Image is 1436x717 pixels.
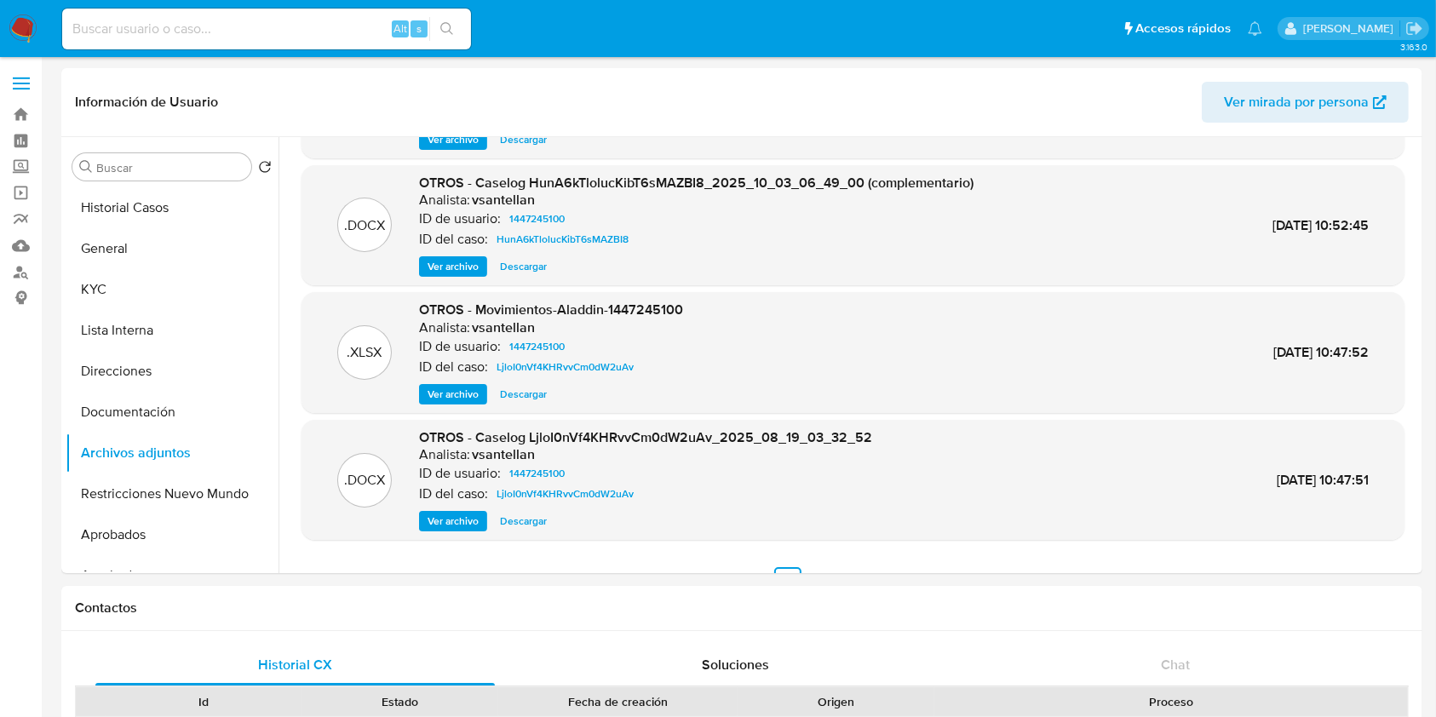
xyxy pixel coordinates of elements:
input: Buscar usuario o caso... [62,18,471,40]
p: .XLSX [348,343,382,362]
button: search-icon [429,17,464,41]
button: Direcciones [66,351,279,392]
span: LjloI0nVf4KHRvvCm0dW2uAv [497,484,634,504]
p: ID de usuario: [419,210,501,227]
span: HunA6kTlolucKibT6sMAZBI8 [497,229,629,250]
button: Ver mirada por persona [1202,82,1409,123]
button: Buscar [79,160,93,174]
div: Origen [750,693,922,710]
div: Proceso [946,693,1396,710]
h1: Información de Usuario [75,94,218,111]
div: Fecha de creación [510,693,726,710]
button: Historial Casos [66,187,279,228]
button: General [66,228,279,269]
span: Descargar [500,258,547,275]
button: Descargar [491,384,555,404]
button: Ver archivo [419,256,487,277]
a: Siguiente [842,567,933,594]
span: Ver archivo [428,131,479,148]
a: 1447245100 [503,209,572,229]
span: [DATE] 10:52:45 [1272,215,1369,235]
p: ID del caso: [419,485,488,502]
button: Descargar [491,256,555,277]
button: Restricciones Nuevo Mundo [66,473,279,514]
p: .DOCX [344,216,385,235]
p: Analista: [419,446,470,463]
p: ID del caso: [419,358,488,376]
nav: Paginación [302,567,1404,594]
a: Ir a la página 2 [805,567,832,594]
span: OTROS - Caselog HunA6kTlolucKibT6sMAZBI8_2025_10_03_06_49_00 (complementario) [419,173,974,192]
span: Accesos rápidos [1135,20,1231,37]
span: OTROS - Movimientos-Aladdin-1447245100 [419,300,683,319]
span: Alt [393,20,407,37]
button: Ver archivo [419,129,487,150]
button: Aprobados [66,514,279,555]
span: Ver archivo [428,386,479,403]
button: Volver al orden por defecto [258,160,272,179]
h6: vsantellan [472,319,535,336]
span: OTROS - Caselog LjloI0nVf4KHRvvCm0dW2uAv_2025_08_19_03_32_52 [419,427,872,447]
span: Descargar [500,131,547,148]
span: Descargar [500,513,547,530]
a: 1447245100 [503,463,572,484]
span: [DATE] 10:47:52 [1273,342,1369,362]
p: valentina.santellan@mercadolibre.com [1303,20,1399,37]
a: Salir [1405,20,1423,37]
span: Ver archivo [428,513,479,530]
input: Buscar [96,160,244,175]
span: Descargar [500,386,547,403]
p: Analista: [419,192,470,209]
span: Soluciones [702,655,769,674]
button: Descargar [491,511,555,531]
a: 1447245100 [503,336,572,357]
button: Lista Interna [66,310,279,351]
p: ID de usuario: [419,338,501,355]
span: LjloI0nVf4KHRvvCm0dW2uAv [497,357,634,377]
span: Ver mirada por persona [1224,82,1369,123]
button: Ver archivo [419,384,487,404]
div: Id [118,693,290,710]
button: Descargar [491,129,555,150]
p: Analista: [419,319,470,336]
button: Documentación [66,392,279,433]
a: Notificaciones [1248,21,1262,36]
h6: vsantellan [472,446,535,463]
span: Historial CX [258,655,332,674]
h6: vsantellan [472,192,535,209]
a: LjloI0nVf4KHRvvCm0dW2uAv [490,484,640,504]
p: .DOCX [344,471,385,490]
a: HunA6kTlolucKibT6sMAZBI8 [490,229,635,250]
a: LjloI0nVf4KHRvvCm0dW2uAv [490,357,640,377]
span: s [416,20,422,37]
button: KYC [66,269,279,310]
a: Ir a la página 1 [774,567,801,594]
h1: Contactos [75,599,1409,617]
span: [DATE] 10:47:51 [1277,470,1369,490]
span: Chat [1161,655,1190,674]
span: Ver archivo [428,258,479,275]
button: Aprobadores [66,555,279,596]
button: Ver archivo [419,511,487,531]
p: ID del caso: [419,231,488,248]
button: Archivos adjuntos [66,433,279,473]
div: Estado [314,693,487,710]
span: 1447245100 [509,463,565,484]
p: ID de usuario: [419,465,501,482]
span: 1447245100 [509,336,565,357]
span: 1447245100 [509,209,565,229]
